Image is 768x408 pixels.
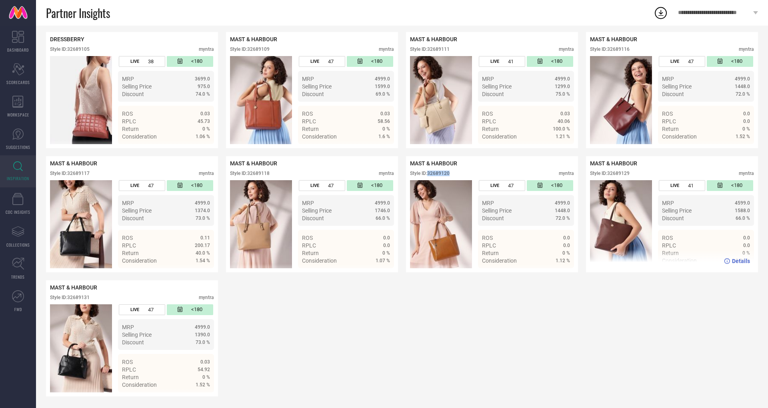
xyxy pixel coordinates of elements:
[302,235,313,241] span: ROS
[732,148,750,154] span: Details
[195,243,210,248] span: 200.17
[328,183,334,189] span: 47
[410,160,457,167] span: MAST & HARBOUR
[590,160,637,167] span: MAST & HARBOUR
[380,111,390,117] span: 0.03
[148,183,154,189] span: 47
[122,250,139,256] span: Return
[662,76,674,82] span: MRP
[662,200,674,206] span: MRP
[659,56,705,67] div: Number of days the style has been live on the platform
[122,91,144,97] span: Discount
[195,76,210,82] span: 3699.0
[662,235,673,241] span: ROS
[230,180,292,268] div: Click to view image
[202,126,210,132] span: 0 %
[490,59,499,64] span: LIVE
[482,257,517,264] span: Consideration
[735,200,750,206] span: 4599.0
[482,111,493,117] span: ROS
[410,46,450,52] div: Style ID: 32689111
[195,332,210,338] span: 1390.0
[198,84,210,89] span: 975.0
[379,171,394,176] div: myntra
[556,258,570,263] span: 1.12 %
[302,200,314,206] span: MRP
[378,119,390,124] span: 58.56
[50,304,112,392] img: Style preview image
[302,207,332,214] span: Selling Price
[563,235,570,241] span: 0.0
[302,126,319,132] span: Return
[410,56,472,144] div: Click to view image
[376,215,390,221] span: 66.0 %
[50,56,112,144] div: Click to view image
[202,374,210,380] span: 0 %
[50,180,112,268] img: Style preview image
[372,272,390,278] span: Details
[167,180,213,191] div: Number of days since the style was first listed on the platform
[482,200,494,206] span: MRP
[196,250,210,256] span: 40.0 %
[196,340,210,345] span: 73.0 %
[230,56,292,144] div: Click to view image
[670,59,679,64] span: LIVE
[195,200,210,206] span: 4999.0
[662,126,679,132] span: Return
[122,366,136,373] span: RPLC
[482,133,517,140] span: Consideration
[310,183,319,188] span: LIVE
[122,133,157,140] span: Consideration
[731,182,742,189] span: <180
[482,235,493,241] span: ROS
[192,272,210,278] span: Details
[122,83,152,90] span: Selling Price
[372,148,390,154] span: Details
[191,58,202,65] span: <180
[196,382,210,388] span: 1.52 %
[555,208,570,213] span: 1448.0
[556,215,570,221] span: 72.0 %
[230,46,270,52] div: Style ID: 32689109
[563,243,570,248] span: 0.0
[662,111,673,117] span: ROS
[735,84,750,89] span: 1448.0
[122,339,144,346] span: Discount
[122,242,136,249] span: RPLC
[544,272,570,278] a: Details
[119,304,165,315] div: Number of days the style has been live on the platform
[688,183,694,189] span: 41
[482,118,496,125] span: RPLC
[302,91,324,97] span: Discount
[382,126,390,132] span: 0 %
[482,76,494,82] span: MRP
[527,56,573,67] div: Number of days since the style was first listed on the platform
[553,126,570,132] span: 100.0 %
[122,359,133,365] span: ROS
[196,258,210,263] span: 1.54 %
[707,180,753,191] div: Number of days since the style was first listed on the platform
[122,76,134,82] span: MRP
[122,207,152,214] span: Selling Price
[410,56,472,144] img: Style preview image
[382,250,390,256] span: 0 %
[199,295,214,300] div: myntra
[724,258,750,264] a: Details
[375,208,390,213] span: 1746.0
[50,171,90,176] div: Style ID: 32689117
[743,111,750,117] span: 0.0
[383,235,390,241] span: 0.0
[122,126,139,132] span: Return
[192,396,210,402] span: Details
[122,374,139,380] span: Return
[724,148,750,154] a: Details
[122,257,157,264] span: Consideration
[50,295,90,300] div: Style ID: 32689131
[551,58,562,65] span: <180
[230,36,277,42] span: MAST & HARBOUR
[482,126,499,132] span: Return
[122,235,133,241] span: ROS
[371,182,382,189] span: <180
[739,46,754,52] div: myntra
[299,180,345,191] div: Number of days the style has been live on the platform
